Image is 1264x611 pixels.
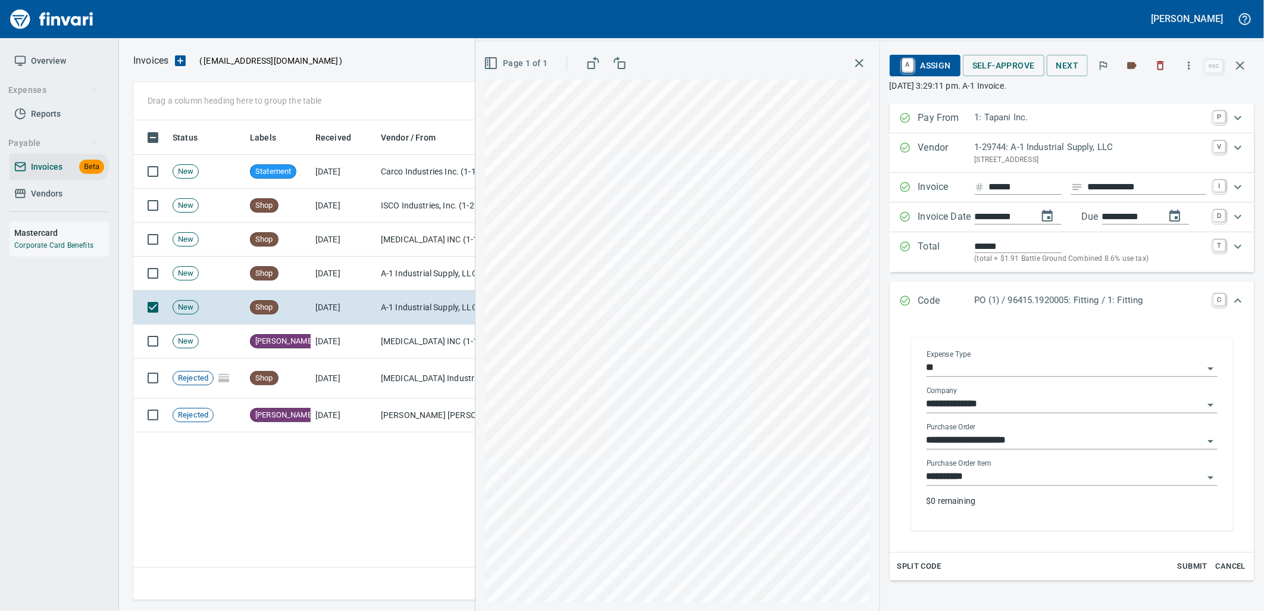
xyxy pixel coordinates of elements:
[963,55,1044,77] button: Self-Approve
[250,130,276,145] span: Labels
[8,83,98,98] span: Expenses
[311,223,376,257] td: [DATE]
[899,55,951,76] span: Assign
[133,54,168,68] p: Invoices
[10,48,109,74] a: Overview
[894,557,944,576] button: Split Code
[918,141,975,166] p: Vendor
[902,58,913,71] a: A
[381,130,436,145] span: Vendor / From
[890,133,1254,173] div: Expand
[1202,469,1219,486] button: Open
[376,257,495,291] td: A-1 Industrial Supply, LLC (1-29744)
[890,173,1254,202] div: Expand
[1152,13,1223,25] h5: [PERSON_NAME]
[1056,58,1079,73] span: Next
[202,55,339,67] span: [EMAIL_ADDRESS][DOMAIN_NAME]
[133,54,168,68] nav: breadcrumb
[1202,397,1219,413] button: Open
[8,136,98,151] span: Payable
[1213,141,1225,152] a: V
[14,226,109,239] h6: Mastercard
[1090,52,1116,79] button: Flag
[10,154,109,180] a: InvoicesBeta
[251,200,278,211] span: Shop
[251,166,296,177] span: Statement
[481,52,552,74] button: Page 1 of 1
[1149,10,1226,28] button: [PERSON_NAME]
[1176,52,1202,79] button: More
[311,291,376,325] td: [DATE]
[1213,111,1225,123] a: P
[376,291,495,325] td: A-1 Industrial Supply, LLC (1-29744)
[251,410,318,421] span: [PERSON_NAME]
[376,189,495,223] td: ISCO Industries, Inc. (1-22888)
[1047,55,1088,77] button: Next
[927,424,976,431] label: Purchase Order
[890,202,1254,232] div: Expand
[1213,294,1225,305] a: C
[1215,560,1247,573] span: Cancel
[173,166,198,177] span: New
[1119,52,1145,79] button: Labels
[975,180,984,194] svg: Invoice number
[918,180,975,195] p: Invoice
[31,186,62,201] span: Vendors
[10,180,109,207] a: Vendors
[251,336,318,347] span: [PERSON_NAME]
[173,200,198,211] span: New
[31,54,66,68] span: Overview
[311,257,376,291] td: [DATE]
[1082,210,1138,224] p: Due
[1212,557,1250,576] button: Cancel
[918,111,975,126] p: Pay From
[897,560,941,573] span: Split Code
[148,95,322,107] p: Drag a column heading here to group the table
[918,239,975,265] p: Total
[1160,202,1189,230] button: change due date
[1213,239,1225,251] a: T
[486,56,547,71] span: Page 1 of 1
[1147,52,1174,79] button: Discard
[890,104,1254,133] div: Expand
[168,54,192,68] button: Upload an Invoice
[975,294,1206,307] p: PO (1) / 96415.1920005: Fitting / 1: Fitting
[890,80,1254,92] p: [DATE] 3:29:11 pm. A-1 Invoice.
[173,302,198,313] span: New
[4,132,103,154] button: Payable
[975,141,1206,154] p: 1-29744: A-1 Industrial Supply, LLC
[315,130,351,145] span: Received
[1213,210,1225,222] a: D
[251,234,278,245] span: Shop
[214,373,234,382] span: Pages Split
[975,111,1206,124] p: 1: Tapani Inc.
[1071,181,1083,193] svg: Invoice description
[890,321,1254,581] div: Expand
[927,351,971,359] label: Expense Type
[173,373,213,384] span: Rejected
[173,130,198,145] span: Status
[1177,560,1209,573] span: Submit
[173,410,213,421] span: Rejected
[972,58,1035,73] span: Self-Approve
[1174,557,1212,576] button: Submit
[31,160,62,174] span: Invoices
[14,241,93,250] a: Corporate Card Benefits
[918,210,975,225] p: Invoice Date
[1202,360,1219,377] button: Open
[173,336,198,347] span: New
[311,398,376,432] td: [DATE]
[311,325,376,359] td: [DATE]
[7,5,96,33] img: Finvari
[381,130,451,145] span: Vendor / From
[927,460,991,467] label: Purchase Order Item
[927,495,1218,507] p: $0 remaining
[251,302,278,313] span: Shop
[251,373,278,384] span: Shop
[251,268,278,279] span: Shop
[376,398,495,432] td: [PERSON_NAME] [PERSON_NAME] [PERSON_NAME] + Rigging (1-10699)
[31,107,61,121] span: Reports
[192,55,343,67] p: ( )
[376,325,495,359] td: [MEDICAL_DATA] INC (1-10480)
